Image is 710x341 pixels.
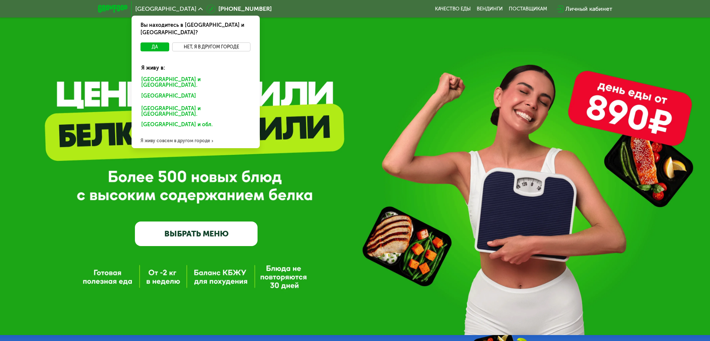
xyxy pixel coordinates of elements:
button: Нет, я в другом городе [172,42,251,51]
div: [GEOGRAPHIC_DATA] и [GEOGRAPHIC_DATA]. [136,75,255,90]
div: [GEOGRAPHIC_DATA] и [GEOGRAPHIC_DATA]. [136,104,255,119]
div: [GEOGRAPHIC_DATA] [136,91,252,103]
div: [GEOGRAPHIC_DATA] и обл. [136,120,252,132]
a: Качество еды [435,6,471,12]
span: [GEOGRAPHIC_DATA] [135,6,196,12]
button: Да [141,42,169,51]
div: Личный кабинет [565,4,612,13]
a: [PHONE_NUMBER] [206,4,272,13]
div: Я живу совсем в другом городе [132,133,260,148]
a: Вендинги [477,6,503,12]
div: Вы находитесь в [GEOGRAPHIC_DATA] и [GEOGRAPHIC_DATA]? [132,16,260,42]
div: Я живу в: [136,58,255,72]
div: поставщикам [509,6,547,12]
a: ВЫБРАТЬ МЕНЮ [135,222,258,246]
